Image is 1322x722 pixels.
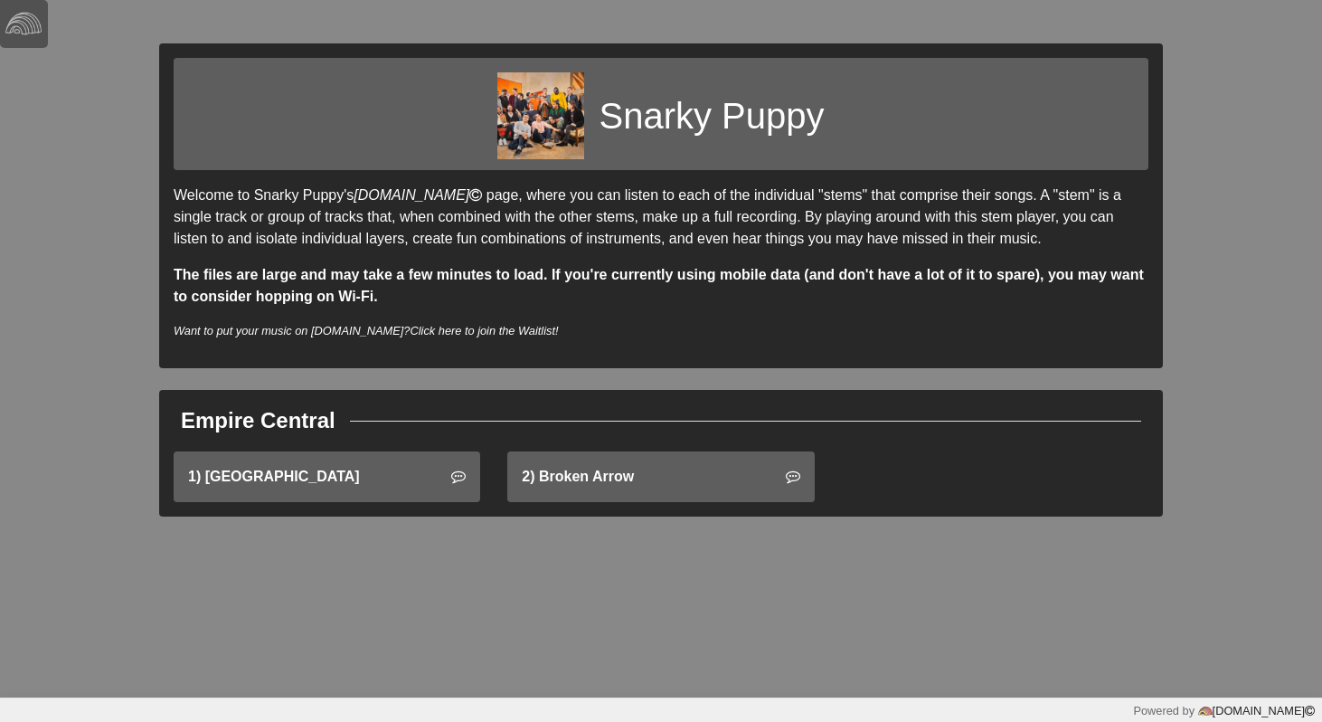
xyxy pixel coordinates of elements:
div: Powered by [1133,702,1315,719]
a: [DOMAIN_NAME] [1195,704,1315,717]
a: 2) Broken Arrow [507,451,814,502]
a: 1) [GEOGRAPHIC_DATA] [174,451,480,502]
i: Want to put your music on [DOMAIN_NAME]? [174,324,559,337]
strong: The files are large and may take a few minutes to load. If you're currently using mobile data (an... [174,267,1144,304]
a: Click here to join the Waitlist! [410,324,558,337]
img: logo-color-e1b8fa5219d03fcd66317c3d3cfaab08a3c62fe3c3b9b34d55d8365b78b1766b.png [1198,704,1213,718]
img: b0ce2f957c79ba83289fe34b867a9dd4feee80d7bacaab490a73b75327e063d4.jpg [497,72,584,159]
p: Welcome to Snarky Puppy's page, where you can listen to each of the individual "stems" that compr... [174,185,1148,250]
img: logo-white-4c48a5e4bebecaebe01ca5a9d34031cfd3d4ef9ae749242e8c4bf12ef99f53e8.png [5,5,42,42]
h1: Snarky Puppy [599,94,824,138]
a: [DOMAIN_NAME] [354,187,486,203]
div: Empire Central [181,404,335,437]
